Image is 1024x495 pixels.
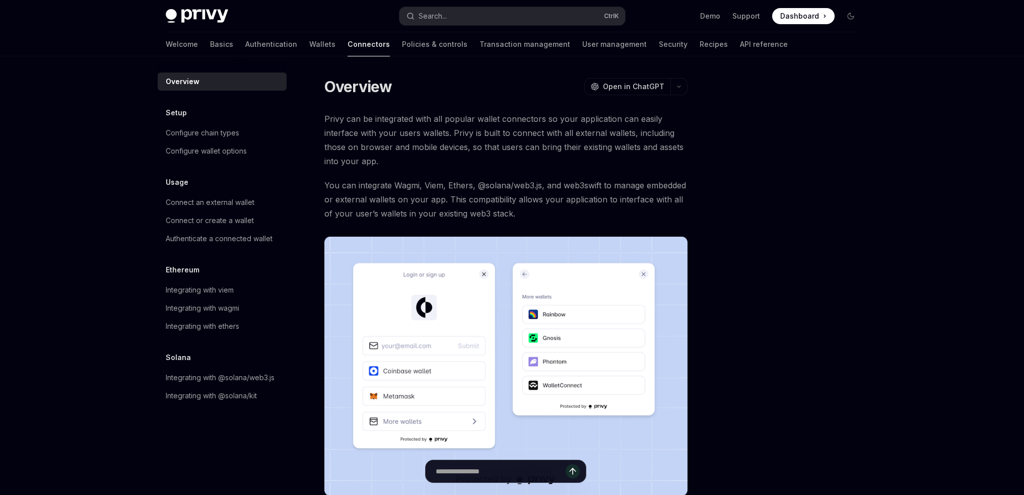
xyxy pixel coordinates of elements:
[158,387,287,405] a: Integrating with @solana/kit
[210,32,233,56] a: Basics
[603,82,664,92] span: Open in ChatGPT
[158,230,287,248] a: Authenticate a connected wallet
[166,32,198,56] a: Welcome
[158,211,287,230] a: Connect or create a wallet
[480,32,570,56] a: Transaction management
[158,299,287,317] a: Integrating with wagmi
[166,215,254,227] div: Connect or create a wallet
[158,369,287,387] a: Integrating with @solana/web3.js
[324,78,392,96] h1: Overview
[166,233,272,245] div: Authenticate a connected wallet
[732,11,760,21] a: Support
[166,145,247,157] div: Configure wallet options
[166,284,234,296] div: Integrating with viem
[324,178,688,221] span: You can integrate Wagmi, Viem, Ethers, @solana/web3.js, and web3swift to manage embedded or exter...
[158,124,287,142] a: Configure chain types
[700,32,728,56] a: Recipes
[843,8,859,24] button: Toggle dark mode
[166,264,199,276] h5: Ethereum
[659,32,688,56] a: Security
[158,73,287,91] a: Overview
[402,32,467,56] a: Policies & controls
[158,317,287,335] a: Integrating with ethers
[166,76,199,88] div: Overview
[166,372,275,384] div: Integrating with @solana/web3.js
[158,281,287,299] a: Integrating with viem
[604,12,619,20] span: Ctrl K
[348,32,390,56] a: Connectors
[166,127,239,139] div: Configure chain types
[166,9,228,23] img: dark logo
[740,32,788,56] a: API reference
[566,464,580,478] button: Send message
[166,320,239,332] div: Integrating with ethers
[772,8,835,24] a: Dashboard
[780,11,819,21] span: Dashboard
[399,7,625,25] button: Search...CtrlK
[324,112,688,168] span: Privy can be integrated with all popular wallet connectors so your application can easily interfa...
[166,107,187,119] h5: Setup
[245,32,297,56] a: Authentication
[582,32,647,56] a: User management
[166,196,254,208] div: Connect an external wallet
[419,10,447,22] div: Search...
[166,302,239,314] div: Integrating with wagmi
[700,11,720,21] a: Demo
[166,390,257,402] div: Integrating with @solana/kit
[158,193,287,211] a: Connect an external wallet
[166,351,191,364] h5: Solana
[584,78,670,95] button: Open in ChatGPT
[309,32,335,56] a: Wallets
[158,142,287,160] a: Configure wallet options
[166,176,188,188] h5: Usage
